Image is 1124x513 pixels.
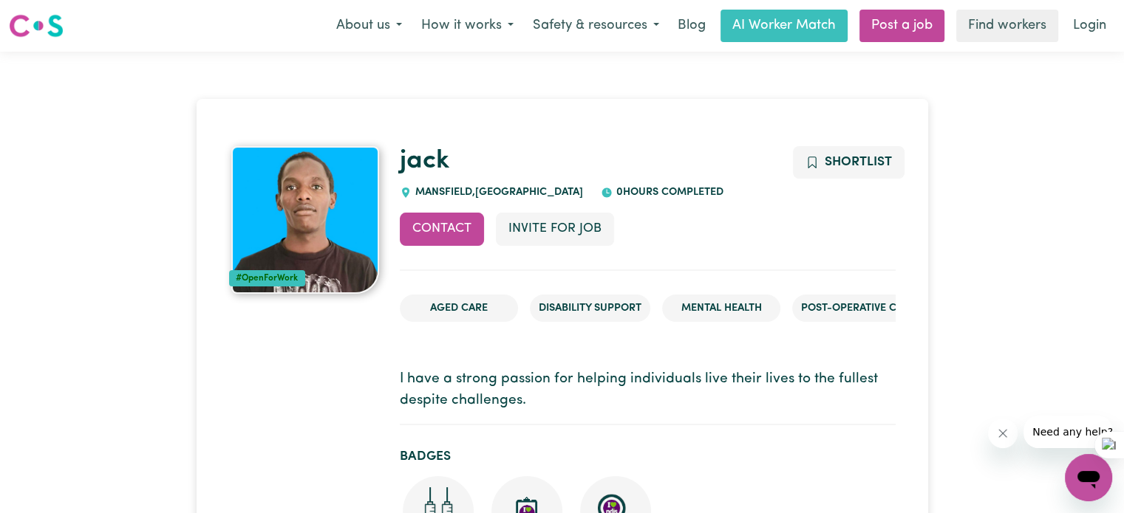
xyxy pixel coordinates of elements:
li: Post-operative care [792,295,924,323]
iframe: Close message [988,419,1018,448]
iframe: Message from company [1023,416,1112,448]
img: jack [231,146,379,294]
img: Careseekers logo [9,13,64,39]
a: jack [400,148,449,174]
button: Contact [400,213,484,245]
a: Post a job [859,10,944,42]
button: How it works [412,10,523,41]
button: About us [327,10,412,41]
a: Blog [669,10,715,42]
li: Aged Care [400,295,518,323]
a: Login [1064,10,1115,42]
span: 0 hours completed [613,187,723,198]
button: Add to shortlist [793,146,905,179]
span: MANSFIELD , [GEOGRAPHIC_DATA] [412,187,583,198]
span: Need any help? [9,10,89,22]
span: Shortlist [825,156,892,168]
button: Safety & resources [523,10,669,41]
li: Disability Support [530,295,650,323]
p: I have a strong passion for helping individuals live their lives to the fullest despite challenges. [400,369,896,412]
h2: Badges [400,449,896,464]
a: Find workers [956,10,1058,42]
a: Careseekers logo [9,9,64,43]
iframe: Button to launch messaging window [1065,454,1112,501]
li: Mental Health [662,295,780,323]
a: jack's profile picture'#OpenForWork [229,146,383,294]
button: Invite for Job [496,213,614,245]
div: #OpenForWork [229,270,306,286]
a: AI Worker Match [721,10,848,42]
